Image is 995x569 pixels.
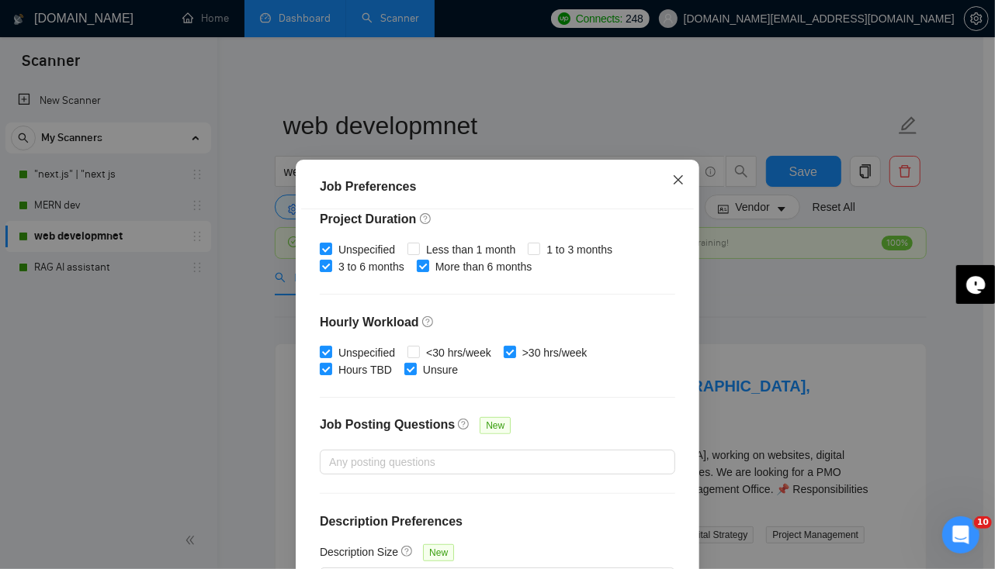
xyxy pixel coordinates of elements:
span: question-circle [458,418,470,430]
span: Unspecified [332,241,401,258]
span: New [480,417,511,434]
span: question-circle [420,212,432,225]
span: Unsure [417,361,464,378]
h5: Description Size [320,543,398,560]
h4: Job Posting Questions [320,416,455,434]
span: close [672,174,685,186]
span: New [423,544,454,561]
span: <30 hrs/week [420,344,497,361]
h4: Description Preferences [320,512,675,531]
span: question-circle [401,545,414,557]
h4: Hourly Workload [320,313,675,332]
span: question-circle [422,316,435,328]
h4: Project Duration [320,210,675,229]
span: 1 to 3 months [540,241,619,258]
span: Unspecified [332,344,401,361]
span: Less than 1 month [420,241,522,258]
span: >30 hrs/week [516,344,594,361]
div: Job Preferences [320,178,675,196]
iframe: Intercom live chat [942,516,979,553]
span: 10 [974,516,992,529]
span: Hours TBD [332,361,398,378]
button: Close [657,160,699,202]
span: More than 6 months [429,258,539,275]
span: 3 to 6 months [332,258,411,275]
